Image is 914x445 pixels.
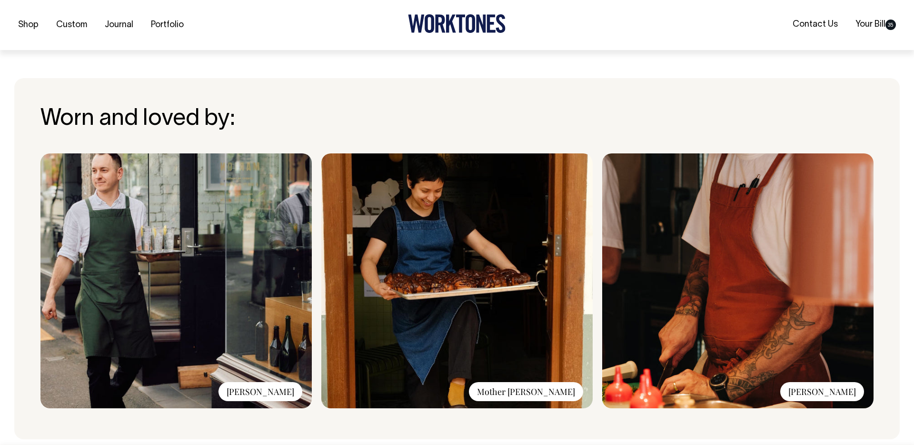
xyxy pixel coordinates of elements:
[885,20,896,30] span: 35
[40,153,312,408] img: Marion.jpg
[321,153,593,408] img: B9F7D2BA-C9EC-43C5-9AD8-313A8EF6375C_1_1fda9df3-c87d-42e0-824a-55a807c95ae2.jpg
[40,107,874,132] h3: Worn and loved by:
[602,153,874,408] img: WORKTONES_BIANCA_FULL-RES_EXTRAS-3.jpg
[52,17,91,33] a: Custom
[789,17,842,32] a: Contact Us
[469,382,583,401] div: Mother [PERSON_NAME]
[780,382,864,401] div: [PERSON_NAME]
[14,17,42,33] a: Shop
[219,382,302,401] div: [PERSON_NAME]
[852,17,900,32] a: Your Bill35
[147,17,188,33] a: Portfolio
[101,17,137,33] a: Journal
